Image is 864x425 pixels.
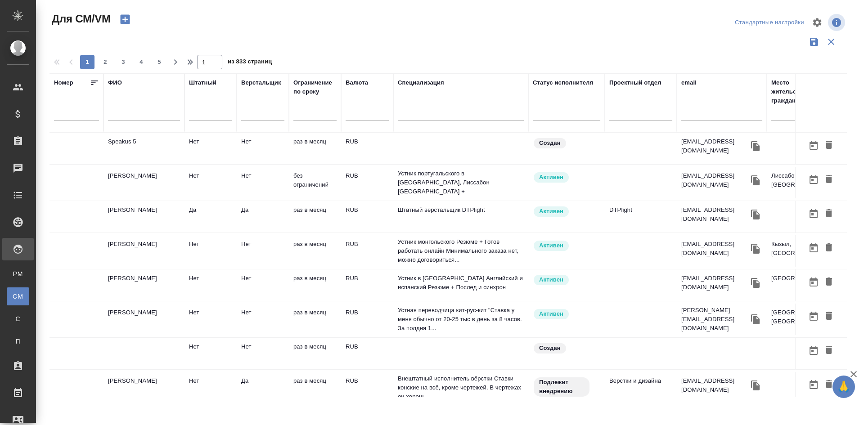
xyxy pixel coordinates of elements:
[609,78,661,87] div: Проектный отдел
[806,342,821,359] button: Открыть календарь загрузки
[533,240,600,252] div: Рядовой исполнитель: назначай с учетом рейтинга
[152,58,166,67] span: 5
[533,308,600,320] div: Рядовой исполнитель: назначай с учетом рейтинга
[821,240,837,256] button: Удалить
[681,240,749,258] p: [EMAIL_ADDRESS][DOMAIN_NAME]
[836,377,851,396] span: 🙏
[189,78,216,87] div: Штатный
[184,235,237,267] td: Нет
[681,171,749,189] p: [EMAIL_ADDRESS][DOMAIN_NAME]
[533,78,593,87] div: Статус исполнителя
[228,56,272,69] span: из 833 страниц
[398,78,444,87] div: Специализация
[49,12,111,26] span: Для СМ/VM
[806,308,821,325] button: Открыть календарь загрузки
[749,313,762,326] button: Скопировать
[289,372,341,403] td: раз в месяц
[7,332,29,350] a: П
[237,201,289,233] td: Да
[806,206,821,222] button: Открыть календарь загрузки
[821,342,837,359] button: Удалить
[114,12,136,27] button: Создать
[605,201,677,233] td: DTPlight
[7,265,29,283] a: PM
[103,133,184,164] td: Speakus 5
[749,379,762,392] button: Скопировать
[98,55,112,69] button: 2
[828,14,847,31] span: Посмотреть информацию
[767,235,848,267] td: Кызыл, [GEOGRAPHIC_DATA]
[539,173,563,182] p: Активен
[821,308,837,325] button: Удалить
[346,78,368,87] div: Валюта
[11,292,25,301] span: CM
[681,306,749,333] p: [PERSON_NAME][EMAIL_ADDRESS][DOMAIN_NAME]
[341,338,393,369] td: RUB
[806,12,828,33] span: Настроить таблицу
[398,237,524,264] p: Устник монгольского Резюме + Готов работать онлайн Минимального заказа нет, можно договориться...
[103,201,184,233] td: [PERSON_NAME]
[7,310,29,328] a: С
[103,167,184,198] td: [PERSON_NAME]
[806,171,821,188] button: Открыть календарь загрузки
[749,174,762,187] button: Скопировать
[821,206,837,222] button: Удалить
[116,55,130,69] button: 3
[237,372,289,403] td: Да
[767,167,848,198] td: Лиссабон [GEOGRAPHIC_DATA]
[749,276,762,290] button: Скопировать
[7,287,29,305] a: CM
[341,304,393,335] td: RUB
[832,376,855,398] button: 🙏
[108,78,122,87] div: ФИО
[821,137,837,154] button: Удалить
[341,167,393,198] td: RUB
[184,338,237,369] td: Нет
[103,235,184,267] td: [PERSON_NAME]
[103,372,184,403] td: [PERSON_NAME]
[289,167,341,198] td: без ограничений
[821,376,837,393] button: Удалить
[289,304,341,335] td: раз в месяц
[539,207,563,216] p: Активен
[539,139,561,148] p: Создан
[398,206,524,215] p: Штатный верстальщик DTPlight
[289,133,341,164] td: раз в месяц
[341,372,393,403] td: RUB
[539,309,563,318] p: Активен
[749,208,762,221] button: Скопировать
[237,235,289,267] td: Нет
[539,378,584,396] p: Подлежит внедрению
[533,206,600,218] div: Рядовой исполнитель: назначай с учетом рейтинга
[289,201,341,233] td: раз в месяц
[184,167,237,198] td: Нет
[11,337,25,346] span: П
[398,169,524,196] p: Устник португальского в [GEOGRAPHIC_DATA], Лиссабон [GEOGRAPHIC_DATA] +
[771,78,843,105] div: Место жительства(Город), гражданство
[184,269,237,301] td: Нет
[681,137,749,155] p: [EMAIL_ADDRESS][DOMAIN_NAME]
[237,133,289,164] td: Нет
[289,269,341,301] td: раз в месяц
[341,269,393,301] td: RUB
[749,242,762,255] button: Скопировать
[237,304,289,335] td: Нет
[733,16,806,30] div: split button
[539,344,561,353] p: Создан
[184,304,237,335] td: Нет
[184,372,237,403] td: Нет
[681,376,749,394] p: [EMAIL_ADDRESS][DOMAIN_NAME]
[821,171,837,188] button: Удалить
[103,269,184,301] td: [PERSON_NAME]
[533,274,600,286] div: Рядовой исполнитель: назначай с учетом рейтинга
[11,269,25,278] span: PM
[184,133,237,164] td: Нет
[767,269,848,301] td: [GEOGRAPHIC_DATA]
[54,78,73,87] div: Номер
[805,33,823,50] button: Сохранить фильтры
[398,274,524,292] p: Устник в [GEOGRAPHIC_DATA] Английский и испанский Резюме + Послед и синхрон
[103,304,184,335] td: [PERSON_NAME]
[681,274,749,292] p: [EMAIL_ADDRESS][DOMAIN_NAME]
[293,78,337,96] div: Ограничение по сроку
[134,55,148,69] button: 4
